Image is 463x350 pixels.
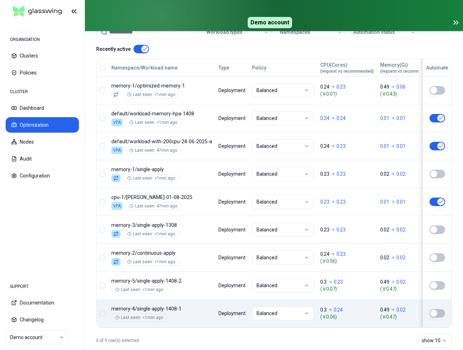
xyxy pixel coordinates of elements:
[218,254,246,261] div: Deployment
[380,143,389,150] p: 0.01
[380,254,389,261] p: 0.02
[380,83,389,90] p: 0.49
[115,315,163,320] div: Last seen: <1min ago
[396,198,406,205] p: 0.01
[6,65,79,80] button: Policies
[337,226,346,233] p: 0.23
[111,202,123,210] div: VPA
[96,47,131,52] label: Recently active
[396,143,406,150] p: 0.01
[320,143,329,150] p: 0.24
[111,146,123,154] div: VPA
[396,170,406,177] p: 0.02
[320,285,374,292] span: ( 0.07 )
[206,29,242,36] span: Workload types
[6,134,79,150] button: Nodes
[320,83,329,90] p: 0.24
[127,175,175,181] div: Last seen: <1min ago
[111,249,212,257] p: continuous-apply
[6,100,79,116] button: Dashboard
[6,85,79,99] div: CLUSTER
[337,170,346,177] p: 0.23
[277,25,345,39] button: Namespaces
[380,278,389,285] p: 0.49
[6,48,79,64] button: Clusters
[111,166,212,173] p: single-apply
[252,64,314,71] div: Policy
[111,138,212,145] p: workload-with-200cpu-24-06-2025-a
[320,61,374,75] button: CPU(Cores)(request vs recommended)
[396,306,406,313] p: 0.02
[334,278,343,285] p: 0.23
[380,61,434,75] button: Memory(Gi)(request vs recommended)
[380,170,389,177] p: 0.02
[353,29,395,36] span: Automation status
[351,25,418,39] button: Automation status
[248,17,292,28] span: Demo account
[426,64,448,71] div: Automate
[10,3,65,20] img: GlassWing
[111,110,212,117] p: workload-memory-hpa-1408
[396,278,406,285] p: 0.02
[218,226,246,233] div: Deployment
[320,313,374,320] span: ( 0.06 )
[127,92,175,97] div: Last seen: <1min ago
[380,285,434,292] span: ( 0.47 )
[6,312,79,327] button: Changelog
[337,83,346,90] p: 0.23
[396,83,406,90] p: 0.06
[337,198,346,205] p: 0.23
[380,115,389,122] p: 0.01
[111,82,212,89] p: optimized-memory-1
[218,61,229,75] button: Type
[6,32,79,47] div: ORGANISATION
[337,251,346,258] p: 0.23
[96,338,139,343] p: 0 of 9 row(s) selected
[218,115,246,122] div: Deployment
[396,254,406,261] p: 0.02
[320,226,329,233] p: 0.23
[6,168,79,183] button: Configuration
[218,143,246,150] div: Deployment
[6,151,79,167] button: Audit
[320,306,327,313] p: 0.3
[380,61,434,74] div: Memory(Gi)
[111,277,212,284] p: single-apply-1408-2
[129,203,177,209] div: Last seen: 47min ago
[337,115,346,122] p: 0.24
[396,226,406,233] p: 0.02
[127,259,175,265] div: Last seen: <1min ago
[380,306,389,313] p: 0.49
[218,282,246,289] div: Deployment
[380,198,389,205] p: 0.01
[6,295,79,310] button: Documentation
[320,278,327,285] p: 0.3
[320,170,329,177] p: 0.23
[320,115,329,122] p: 0.24
[6,279,79,294] div: SUPPORT
[320,61,374,74] div: CPU(Cores)
[204,25,272,39] button: Workload types
[320,258,374,265] span: ( 0.06 )
[380,226,389,233] p: 0.02
[380,68,434,74] span: (request vs recommended)
[380,313,434,320] span: ( 0.47 )
[218,198,246,205] div: Deployment
[6,117,79,133] button: Optimization
[396,115,406,122] p: 0.01
[111,222,212,229] p: single-apply-1308
[280,29,310,36] span: Namespaces
[115,287,163,292] div: Last seen: <1min ago
[334,306,343,313] p: 0.24
[218,310,246,317] div: Deployment
[111,194,212,201] p: raghav-01-08-2025
[111,305,212,312] p: single-apply-1408-1
[111,61,178,75] button: Namespace/Workload name
[320,251,329,258] p: 0.24
[129,120,177,125] div: Last seen: <1min ago
[320,198,329,205] p: 0.23
[218,170,246,177] div: Deployment
[129,147,177,153] div: Last seen: 47min ago
[337,143,346,150] p: 0.23
[320,90,374,97] span: ( 0.01 )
